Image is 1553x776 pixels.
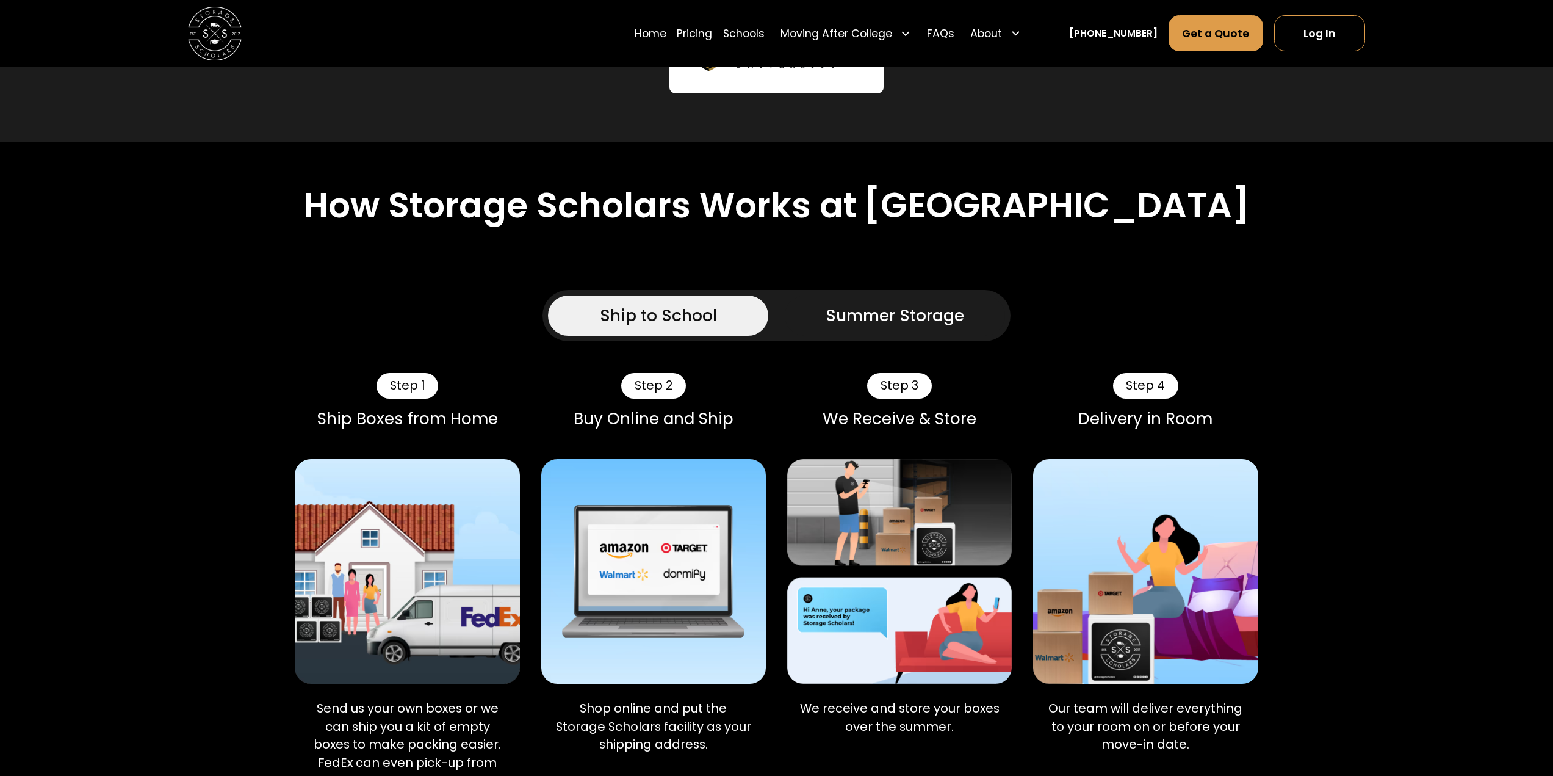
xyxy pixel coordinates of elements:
[552,700,755,754] p: Shop online and put the Storage Scholars facility as your shipping address.
[635,15,666,52] a: Home
[970,26,1002,42] div: About
[188,7,242,60] img: Storage Scholars main logo
[1169,15,1264,51] a: Get a Quote
[1044,700,1247,754] p: Our team will deliver everything to your room on or before your move-in date.
[775,15,916,52] div: Moving After College
[303,184,857,226] h2: How Storage Scholars Works at
[965,15,1026,52] div: About
[798,700,1001,736] p: We receive and store your boxes over the summer.
[295,409,519,429] div: Ship Boxes from Home
[863,184,1250,226] h2: [GEOGRAPHIC_DATA]
[541,409,766,429] div: Buy Online and Ship
[826,303,964,327] div: Summer Storage
[677,15,712,52] a: Pricing
[927,15,954,52] a: FAQs
[1274,15,1365,51] a: Log In
[787,409,1012,429] div: We Receive & Store
[780,26,892,42] div: Moving After College
[621,373,686,398] div: Step 2
[867,373,932,398] div: Step 3
[377,373,439,398] div: Step 1
[1113,373,1179,398] div: Step 4
[1069,26,1158,40] a: [PHONE_NUMBER]
[600,303,717,327] div: Ship to School
[1033,409,1258,429] div: Delivery in Room
[723,15,765,52] a: Schools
